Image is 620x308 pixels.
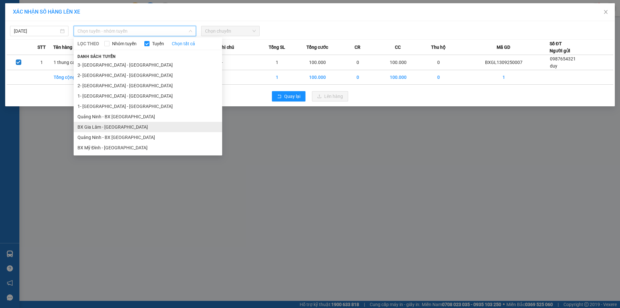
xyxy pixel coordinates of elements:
td: 1 [458,70,550,85]
span: Tổng SL [269,44,285,51]
span: 0987654321 [25,38,48,43]
span: Chọn tuyến - nhóm tuyến [77,26,192,36]
td: 100.000 [377,70,419,85]
span: LỌC THEO [77,40,99,47]
span: 0987654321 [550,56,576,61]
img: logo [5,8,27,30]
td: Tổng cộng [53,70,92,85]
td: 0 [338,70,377,85]
button: rollbackQuay lại [272,91,305,101]
span: down [189,29,192,33]
button: uploadLên hàng [312,91,348,101]
span: Tên hàng [53,44,72,51]
input: 13/09/2025 [14,27,59,35]
span: BX [PERSON_NAME] [17,44,60,48]
td: 1 thung cat tong [53,55,92,70]
li: BX Gia Lâm - [GEOGRAPHIC_DATA] [74,122,222,132]
td: 0 [419,55,458,70]
td: --- [219,55,257,70]
a: Chọn tất cả [172,40,195,47]
li: 2- [GEOGRAPHIC_DATA] - [GEOGRAPHIC_DATA] [74,80,222,91]
td: BXGL1309250007 [458,55,550,70]
span: Chọn chuyến [205,26,256,36]
li: 1- [GEOGRAPHIC_DATA] - [GEOGRAPHIC_DATA] [74,91,222,101]
td: 0 [338,55,377,70]
td: 1 [258,70,296,85]
span: CC [395,44,401,51]
li: 2- [GEOGRAPHIC_DATA] - [GEOGRAPHIC_DATA] [74,70,222,80]
div: Số ĐT Người gửi [550,40,570,54]
span: Tuyến [150,40,167,47]
td: 0 [419,70,458,85]
span: Quay lại [284,93,300,100]
span: Mã GD [497,44,510,51]
span: Nhóm tuyến [109,40,139,47]
td: 100.000 [296,55,338,70]
td: 100.000 [296,70,338,85]
span: 40 [PERSON_NAME] - [GEOGRAPHIC_DATA] [28,25,73,35]
li: 1- [GEOGRAPHIC_DATA] - [GEOGRAPHIC_DATA] [74,101,222,112]
strong: CÔNG TY TNHH DV DU LỊCH HẢI VÂN TRAVEL - VÂN ANH EXPRESS [28,4,89,18]
span: Danh sách tuyến [74,54,120,59]
span: duy [17,38,49,43]
span: STT [37,44,46,51]
span: HOTLINE : [28,19,73,24]
li: Quảng Ninh - BX [GEOGRAPHIC_DATA] [74,132,222,143]
span: XÁC NHẬN SỐ HÀNG LÊN XE [13,9,80,15]
span: Gửi [5,41,12,46]
span: close [603,9,608,15]
li: BX Mỹ Đình - [GEOGRAPHIC_DATA] [74,143,222,153]
strong: 1900088888 [49,19,73,24]
span: duy [550,63,557,69]
li: Quảng Ninh - BX [GEOGRAPHIC_DATA] [74,112,222,122]
td: 100.000 [377,55,419,70]
span: Ghi chú [219,44,234,51]
span: rollback [277,94,282,99]
td: 1 [258,55,296,70]
li: 3- [GEOGRAPHIC_DATA] - [GEOGRAPHIC_DATA] [74,60,222,70]
td: 1 [30,55,53,70]
span: Thu hộ [431,44,446,51]
span: Tổng cước [306,44,328,51]
span: CR [355,44,360,51]
button: Close [597,3,615,21]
